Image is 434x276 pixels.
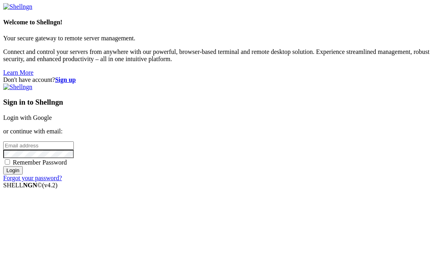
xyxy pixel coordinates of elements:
[3,98,431,107] h3: Sign in to Shellngn
[3,69,34,76] a: Learn More
[13,159,67,166] span: Remember Password
[3,166,23,175] input: Login
[5,159,10,165] input: Remember Password
[3,19,431,26] h4: Welcome to Shellngn!
[3,83,32,91] img: Shellngn
[3,128,431,135] p: or continue with email:
[23,182,37,189] b: NGN
[3,182,57,189] span: SHELL ©
[3,48,431,63] p: Connect and control your servers from anywhere with our powerful, browser-based terminal and remo...
[3,3,32,10] img: Shellngn
[42,182,58,189] span: 4.2.0
[3,141,74,150] input: Email address
[3,35,431,42] p: Your secure gateway to remote server management.
[55,76,76,83] a: Sign up
[3,175,62,181] a: Forgot your password?
[3,114,52,121] a: Login with Google
[3,76,431,83] div: Don't have account?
